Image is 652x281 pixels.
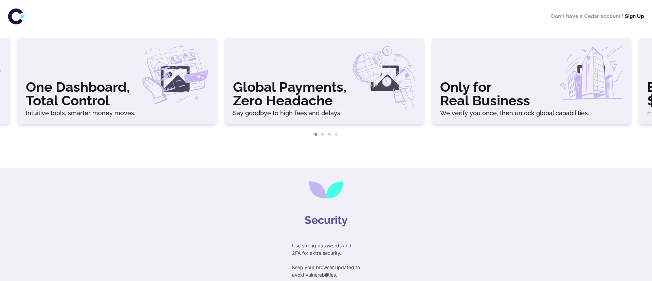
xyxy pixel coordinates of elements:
[440,80,623,107] h3: Only for Real Business
[333,131,340,138] button: 4
[233,80,416,107] h3: Global Payments, Zero Headache
[625,13,644,19] a: Sign Up
[551,13,644,20] h6: Don’t have a Cedar account?
[233,110,416,116] h6: Say goodbye to high fees and delays.
[292,264,360,279] p: Keep your browser updated to avoid vulnerabilities.
[292,242,360,257] p: Use strong passwords and 2FA for extra security.
[312,131,319,138] button: 1
[319,131,326,138] button: 2
[26,110,209,116] h6: Intuitive tools, smarter money moves.
[326,131,333,138] button: 3
[305,212,348,228] h4: Security
[26,80,209,107] h3: One Dashboard, Total Control
[440,110,623,116] h6: We verify you once, then unlock global capabilities.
